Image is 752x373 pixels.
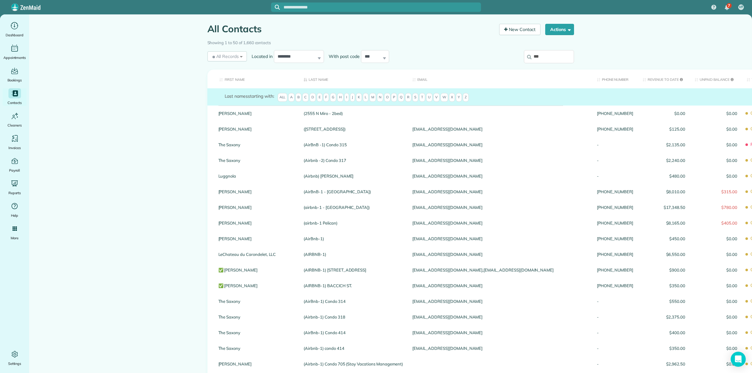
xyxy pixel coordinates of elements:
span: $0.00 [695,346,737,350]
div: [EMAIL_ADDRESS][DOMAIN_NAME] [408,293,592,309]
a: (AIRBNB-1) [STREET_ADDRESS] [304,268,403,272]
div: [EMAIL_ADDRESS][DOMAIN_NAME] [408,153,592,168]
span: $8,010.00 [643,189,685,194]
div: [EMAIL_ADDRESS][DOMAIN_NAME] [408,309,592,325]
span: $2,135.00 [643,142,685,147]
a: [PERSON_NAME] [218,189,295,194]
span: F [323,93,329,102]
span: Settings [8,360,21,367]
a: Reports [3,179,27,196]
th: Phone number: activate to sort column ascending [592,70,638,89]
a: The Saxony [218,158,295,163]
div: [PHONE_NUMBER] [592,278,638,293]
span: J [350,93,355,102]
span: N [377,93,383,102]
span: $0.00 [695,174,737,178]
th: First Name: activate to sort column ascending [207,70,299,89]
span: I [344,93,349,102]
a: (Airbnb -2) Condo 317 [304,158,403,163]
a: LeChateau du Carondelet, LLC [218,252,295,256]
a: (AirBnB-1 - [GEOGRAPHIC_DATA]) [304,189,403,194]
a: Payroll [3,156,27,174]
span: $6,550.00 [643,252,685,256]
span: $0.00 [695,252,737,256]
span: Cleaners [8,122,22,128]
span: R [405,93,411,102]
span: $8,165.00 [643,221,685,225]
a: (AirBnb-1) Condo 414 [304,330,403,335]
div: - [592,137,638,153]
span: $0.00 [695,330,737,335]
a: Bookings [3,66,27,83]
span: $2,240.00 [643,158,685,163]
span: $550.00 [643,299,685,303]
span: $2,962.50 [643,362,685,366]
div: [PHONE_NUMBER] [592,121,638,137]
span: $0.00 [695,158,737,163]
a: (Airbnb-1) Condo 705 (Stay Vacations Management) [304,362,403,366]
label: With post code [324,53,361,60]
span: 7 [728,3,730,8]
a: [PERSON_NAME] [218,111,295,116]
span: $17,348.50 [643,205,685,210]
span: S [412,93,418,102]
span: Reports [8,190,21,196]
span: M [369,93,376,102]
span: $350.00 [643,346,685,350]
span: X [449,93,455,102]
span: All Records [211,53,239,60]
a: ([STREET_ADDRESS]) [304,127,403,131]
div: - [592,325,638,340]
a: New Contact [499,24,540,35]
span: V [433,93,440,102]
span: Invoices [8,145,21,151]
span: $0.00 [695,362,737,366]
th: Unpaid Balance: activate to sort column ascending [690,70,742,89]
span: $400.00 [643,330,685,335]
span: Appointments [3,54,26,61]
a: ✅ [PERSON_NAME] [218,268,295,272]
span: $0.00 [695,111,737,116]
a: The Saxony [218,299,295,303]
span: O [384,93,390,102]
div: - [592,293,638,309]
a: [PERSON_NAME] [218,205,295,210]
span: All [278,93,288,102]
span: G [330,93,336,102]
a: Invoices [3,133,27,151]
span: $0.00 [643,111,685,116]
div: [EMAIL_ADDRESS][DOMAIN_NAME] [408,246,592,262]
span: U [426,93,432,102]
a: Contacts [3,88,27,106]
div: - [592,340,638,356]
span: Help [11,212,18,219]
a: Settings [3,349,27,367]
span: $780.00 [695,205,737,210]
label: starting with: [225,93,274,99]
button: Actions [545,24,574,35]
div: [EMAIL_ADDRESS][DOMAIN_NAME] [408,278,592,293]
a: (Airbnb) [PERSON_NAME] [304,174,403,178]
span: D [310,93,316,102]
div: [EMAIL_ADDRESS][DOMAIN_NAME] [408,215,592,231]
span: $480.00 [643,174,685,178]
div: [EMAIL_ADDRESS][DOMAIN_NAME] [408,199,592,215]
span: Y [456,93,462,102]
h1: All Contacts [207,24,495,34]
a: [PERSON_NAME] [218,236,295,241]
a: (2555 N Miro - 2bed) [304,111,403,116]
div: Open Intercom Messenger [731,352,746,367]
span: T [419,93,425,102]
div: [EMAIL_ADDRESS][DOMAIN_NAME] [408,325,592,340]
span: L [363,93,368,102]
span: $900.00 [643,268,685,272]
span: K [356,93,362,102]
th: Revenue to Date: activate to sort column ascending [638,70,690,89]
a: (AirBnB -1) Condo 315 [304,142,403,147]
a: The Saxony [218,315,295,319]
span: $0.00 [695,142,737,147]
a: (AIRBNB-1) BACCICH ST. [304,283,403,288]
span: $0.00 [695,268,737,272]
a: [PERSON_NAME] [218,127,295,131]
div: [PHONE_NUMBER] [592,106,638,121]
